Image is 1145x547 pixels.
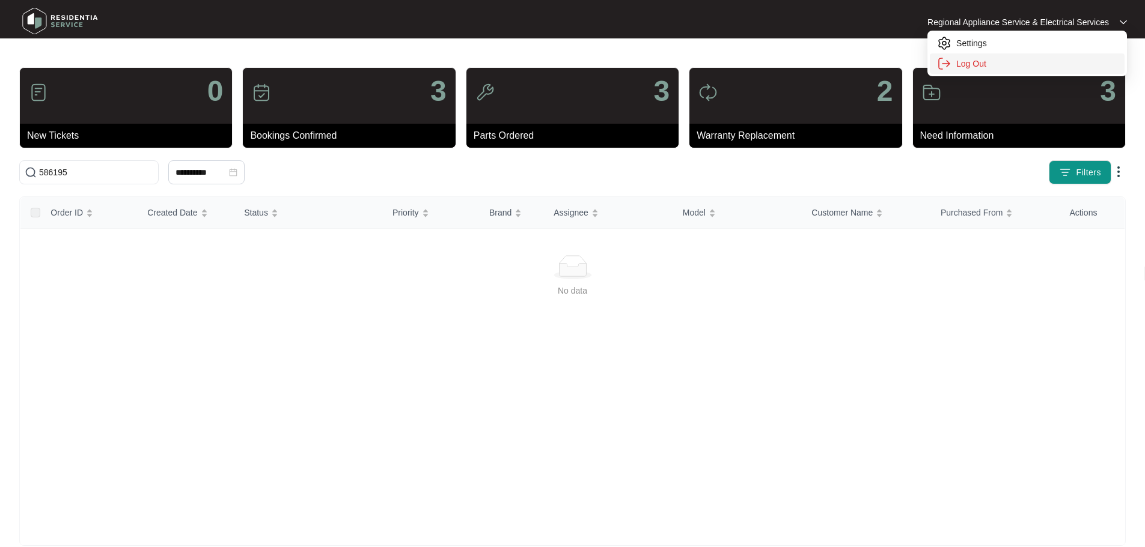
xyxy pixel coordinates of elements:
[927,16,1109,28] p: Regional Appliance Service & Electrical Services
[956,37,1117,49] p: Settings
[474,128,679,143] p: Parts Ordered
[27,128,232,143] p: New Tickets
[683,206,706,219] span: Model
[39,166,153,179] input: Search by Order Id, Assignee Name, Customer Name, Brand and Model
[25,166,37,178] img: search-icon
[392,206,419,219] span: Priority
[653,77,670,106] p: 3
[937,36,951,50] img: settings icon
[234,197,383,229] th: Status
[252,83,271,102] img: icon
[920,128,1125,143] p: Need Information
[138,197,234,229] th: Created Date
[50,206,83,219] span: Order ID
[544,197,673,229] th: Assignee
[18,3,102,39] img: residentia service logo
[922,83,941,102] img: icon
[1111,165,1126,179] img: dropdown arrow
[931,197,1060,229] th: Purchased From
[802,197,931,229] th: Customer Name
[244,206,268,219] span: Status
[697,128,902,143] p: Warranty Replacement
[250,128,455,143] p: Bookings Confirmed
[29,83,48,102] img: icon
[383,197,480,229] th: Priority
[475,83,495,102] img: icon
[1076,166,1101,179] span: Filters
[877,77,893,106] p: 2
[673,197,802,229] th: Model
[941,206,1003,219] span: Purchased From
[489,206,511,219] span: Brand
[1059,166,1071,178] img: filter icon
[1060,197,1125,229] th: Actions
[811,206,873,219] span: Customer Name
[937,56,951,71] img: settings icon
[41,197,138,229] th: Order ID
[698,83,718,102] img: icon
[554,206,588,219] span: Assignee
[147,206,197,219] span: Created Date
[1120,19,1127,25] img: dropdown arrow
[956,58,1117,70] p: Log Out
[1049,160,1111,184] button: filter iconFilters
[430,77,447,106] p: 3
[480,197,544,229] th: Brand
[207,77,224,106] p: 0
[1100,77,1116,106] p: 3
[35,284,1110,297] div: No data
